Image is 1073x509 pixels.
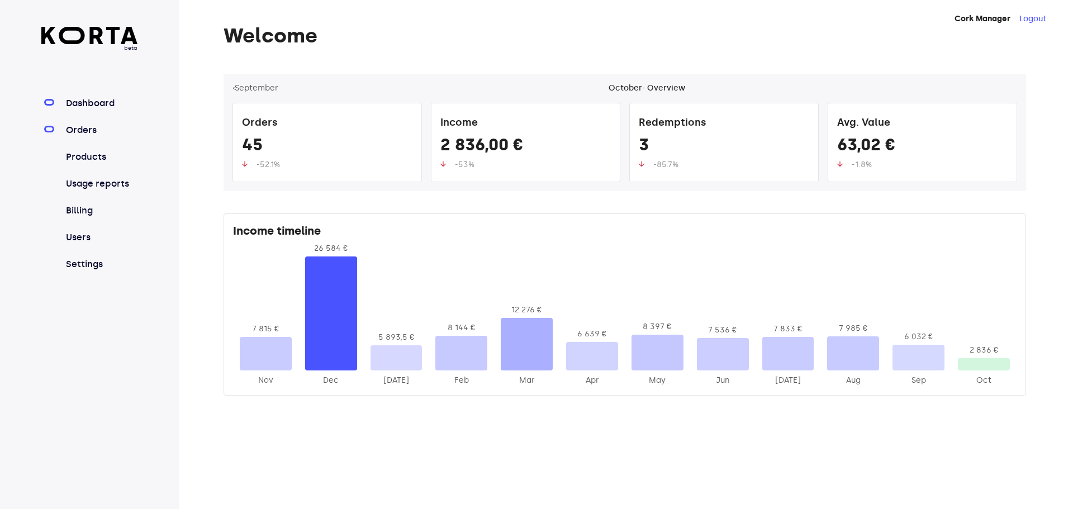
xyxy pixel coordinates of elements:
[837,161,843,167] img: up
[242,161,248,167] img: up
[653,160,678,169] span: -85.7%
[41,27,138,44] img: Korta
[440,161,446,167] img: up
[224,25,1026,47] h1: Welcome
[762,324,814,335] div: 7 833 €
[958,375,1010,386] div: 2025-Oct
[566,329,618,340] div: 6 639 €
[827,323,879,334] div: 7 985 €
[440,112,611,135] div: Income
[242,135,412,159] div: 45
[64,150,138,164] a: Products
[837,135,1008,159] div: 63,02 €
[762,375,814,386] div: 2025-Jul
[639,161,644,167] img: up
[697,375,749,386] div: 2025-Jun
[455,160,474,169] span: -53%
[371,332,422,343] div: 5 893,5 €
[609,83,685,94] div: October - Overview
[632,375,683,386] div: 2025-May
[64,204,138,217] a: Billing
[955,14,1010,23] strong: Cork Manager
[233,223,1017,243] div: Income timeline
[240,324,292,335] div: 7 815 €
[242,112,412,135] div: Orders
[892,375,944,386] div: 2025-Sep
[440,135,611,159] div: 2 836,00 €
[305,375,357,386] div: 2024-Dec
[697,325,749,336] div: 7 536 €
[257,160,280,169] span: -52.1%
[305,243,357,254] div: 26 584 €
[501,375,553,386] div: 2025-Mar
[837,112,1008,135] div: Avg. Value
[639,112,809,135] div: Redemptions
[64,123,138,137] a: Orders
[232,83,278,94] button: ‹September
[501,305,553,316] div: 12 276 €
[64,177,138,191] a: Usage reports
[41,27,138,52] a: beta
[64,97,138,110] a: Dashboard
[240,375,292,386] div: 2024-Nov
[827,375,879,386] div: 2025-Aug
[435,322,487,334] div: 8 144 €
[892,331,944,342] div: 6 032 €
[632,321,683,332] div: 8 397 €
[958,345,1010,356] div: 2 836 €
[64,231,138,244] a: Users
[566,375,618,386] div: 2025-Apr
[371,375,422,386] div: 2025-Jan
[64,258,138,271] a: Settings
[41,44,138,52] span: beta
[639,135,809,159] div: 3
[852,160,872,169] span: -1.8%
[1019,13,1046,25] button: Logout
[435,375,487,386] div: 2025-Feb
